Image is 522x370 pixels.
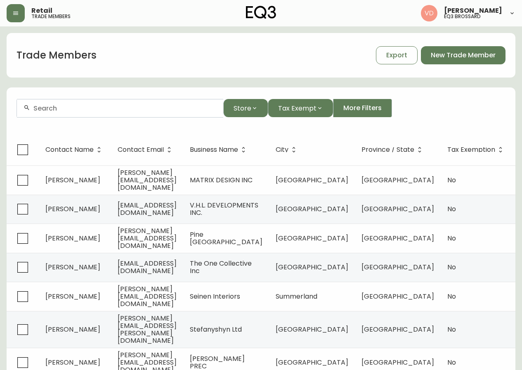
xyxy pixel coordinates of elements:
[276,233,348,243] span: [GEOGRAPHIC_DATA]
[361,146,425,153] span: Province / State
[278,103,317,113] span: Tax Exempt
[45,292,100,301] span: [PERSON_NAME]
[190,146,249,153] span: Business Name
[447,292,456,301] span: No
[276,204,348,214] span: [GEOGRAPHIC_DATA]
[276,262,348,272] span: [GEOGRAPHIC_DATA]
[276,146,299,153] span: City
[343,104,382,113] span: More Filters
[246,6,276,19] img: logo
[33,104,217,112] input: Search
[276,292,317,301] span: Summerland
[361,233,434,243] span: [GEOGRAPHIC_DATA]
[376,46,418,64] button: Export
[361,175,434,185] span: [GEOGRAPHIC_DATA]
[118,200,177,217] span: [EMAIL_ADDRESS][DOMAIN_NAME]
[190,230,262,247] span: Pine [GEOGRAPHIC_DATA]
[421,46,505,64] button: New Trade Member
[45,325,100,334] span: [PERSON_NAME]
[447,204,456,214] span: No
[361,204,434,214] span: [GEOGRAPHIC_DATA]
[421,5,437,21] img: 34cbe8de67806989076631741e6a7c6b
[190,200,258,217] span: V.H.L. DEVELOPMENTS INC.
[118,226,177,250] span: [PERSON_NAME][EMAIL_ADDRESS][DOMAIN_NAME]
[361,325,434,334] span: [GEOGRAPHIC_DATA]
[118,146,175,153] span: Contact Email
[118,259,177,276] span: [EMAIL_ADDRESS][DOMAIN_NAME]
[31,7,52,14] span: Retail
[118,147,164,152] span: Contact Email
[276,325,348,334] span: [GEOGRAPHIC_DATA]
[31,14,71,19] h5: trade members
[45,233,100,243] span: [PERSON_NAME]
[45,175,100,185] span: [PERSON_NAME]
[45,147,94,152] span: Contact Name
[447,325,456,334] span: No
[45,262,100,272] span: [PERSON_NAME]
[447,233,456,243] span: No
[17,48,97,62] h1: Trade Members
[118,313,177,345] span: [PERSON_NAME][EMAIL_ADDRESS][PERSON_NAME][DOMAIN_NAME]
[190,147,238,152] span: Business Name
[276,175,348,185] span: [GEOGRAPHIC_DATA]
[190,259,252,276] span: The One Collective Inc
[190,175,253,185] span: MATRIX DESIGN INC
[361,262,434,272] span: [GEOGRAPHIC_DATA]
[447,146,506,153] span: Tax Exemption
[447,262,456,272] span: No
[276,147,288,152] span: City
[45,146,104,153] span: Contact Name
[190,325,242,334] span: Stefanyshyn Ltd
[118,168,177,192] span: [PERSON_NAME][EMAIL_ADDRESS][DOMAIN_NAME]
[361,292,434,301] span: [GEOGRAPHIC_DATA]
[223,99,268,117] button: Store
[444,14,481,19] h5: eq3 brossard
[431,51,496,60] span: New Trade Member
[45,358,100,367] span: [PERSON_NAME]
[447,147,495,152] span: Tax Exemption
[234,103,251,113] span: Store
[444,7,502,14] span: [PERSON_NAME]
[386,51,407,60] span: Export
[268,99,333,117] button: Tax Exempt
[118,284,177,309] span: [PERSON_NAME][EMAIL_ADDRESS][DOMAIN_NAME]
[447,358,456,367] span: No
[361,358,434,367] span: [GEOGRAPHIC_DATA]
[190,292,240,301] span: Seinen Interiors
[361,147,414,152] span: Province / State
[45,204,100,214] span: [PERSON_NAME]
[276,358,348,367] span: [GEOGRAPHIC_DATA]
[333,99,392,117] button: More Filters
[447,175,456,185] span: No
